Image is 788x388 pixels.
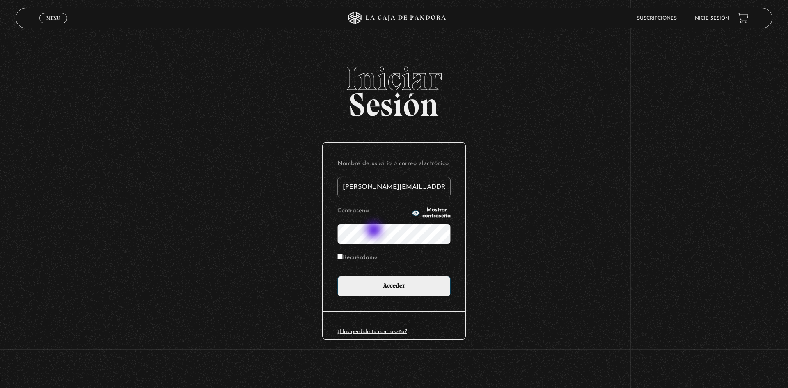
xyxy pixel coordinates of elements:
span: Cerrar [44,23,63,28]
label: Recuérdame [337,252,378,264]
span: Menu [46,16,60,21]
a: ¿Has perdido tu contraseña? [337,329,407,334]
a: Suscripciones [637,16,677,21]
label: Nombre de usuario o correo electrónico [337,158,451,170]
span: Iniciar [16,62,772,95]
input: Acceder [337,276,451,296]
label: Contraseña [337,205,409,218]
span: Mostrar contraseña [422,207,451,219]
a: Inicie sesión [693,16,729,21]
a: View your shopping cart [738,12,749,23]
h2: Sesión [16,62,772,115]
button: Mostrar contraseña [412,207,451,219]
input: Recuérdame [337,254,343,259]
